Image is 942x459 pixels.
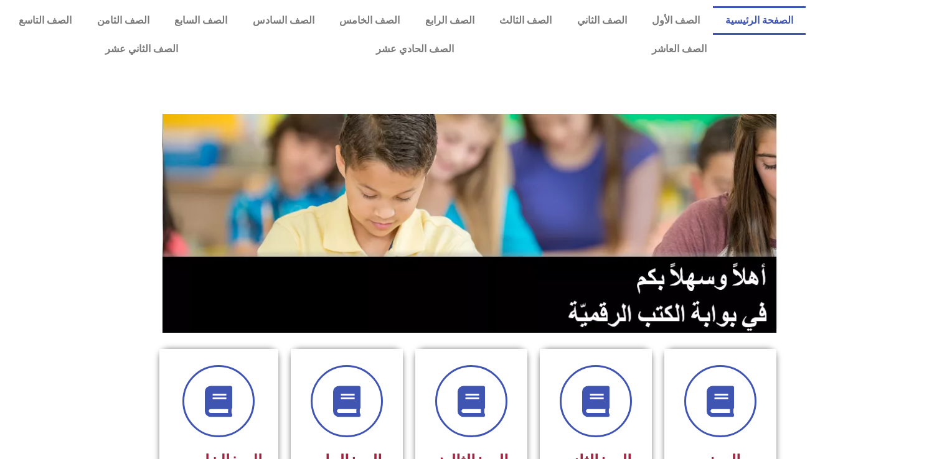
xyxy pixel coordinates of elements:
a: الصف الثاني عشر [6,35,277,63]
a: الصف الرابع [413,6,487,35]
a: الصف الحادي عشر [277,35,553,63]
a: الصفحة الرئيسية [713,6,806,35]
a: الصف التاسع [6,6,85,35]
a: الصف الثاني [565,6,640,35]
a: الصف الأول [639,6,713,35]
a: الصف الخامس [327,6,413,35]
a: الصف الثامن [85,6,162,35]
a: الصف السادس [240,6,327,35]
a: الصف السابع [162,6,240,35]
a: الصف العاشر [553,35,806,63]
a: الصف الثالث [487,6,565,35]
